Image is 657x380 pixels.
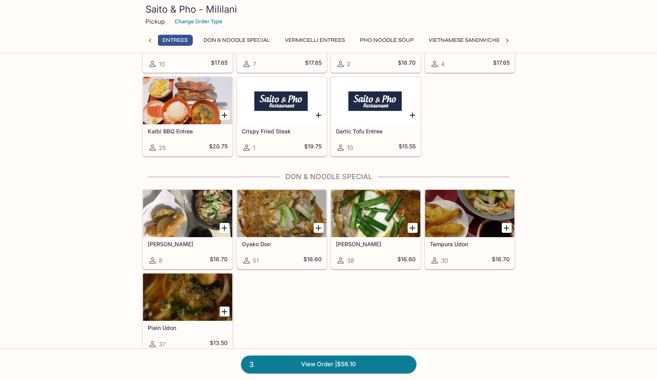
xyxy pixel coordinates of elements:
button: Add Oyako Don [314,223,324,233]
h5: $18.70 [398,59,416,69]
h5: Crispy Fried Steak [242,128,322,135]
span: 25 [159,144,166,152]
h5: $17.65 [493,59,510,69]
h5: $20.75 [209,143,228,152]
div: Katsu Don [331,190,420,237]
a: 3View Order |$56.10 [241,356,416,373]
div: Crispy Fried Steak [237,77,326,124]
div: Plain Udon [143,273,232,321]
span: 10 [347,144,353,152]
span: 2 [347,60,350,68]
span: 4 [441,60,445,68]
h3: Saito & Pho - Mililani [145,3,512,15]
button: Vermicelli Entrees [280,35,349,46]
h5: Garlic Tofu Entree [336,128,416,135]
h5: $15.55 [399,143,416,152]
h4: Don & Noodle Special [142,172,515,181]
span: 10 [159,60,165,68]
span: 30 [441,257,448,264]
button: Add Katsu Don [408,223,418,233]
div: Oyako Don [237,190,326,237]
a: Crispy Fried Steak1$19.75 [237,77,327,156]
button: Change Order Type [171,15,226,28]
a: [PERSON_NAME]8$18.70 [143,189,233,269]
h5: $18.70 [492,256,510,265]
div: Kalbi BBQ Entree [143,77,232,124]
span: 37 [159,341,166,348]
span: 3 [245,359,258,370]
span: 38 [347,257,354,264]
a: Tempura Udon30$18.70 [425,189,515,269]
a: Garlic Tofu Entree10$15.55 [331,77,421,156]
span: 7 [253,60,256,68]
h5: $16.60 [303,256,322,265]
div: Tempura Udon [425,190,514,237]
p: Pickup [145,18,165,25]
button: Entrees [157,35,193,46]
h5: $17.65 [211,59,228,69]
button: Add Kalbi BBQ Entree [220,110,230,120]
div: Nabeyaki Udon [143,190,232,237]
button: Pho Noodle Soup [356,35,418,46]
h5: [PERSON_NAME] [148,241,228,247]
h5: $19.75 [304,143,322,152]
button: Vietnamese Sandwiches [424,35,508,46]
button: Don & Noodle Special [199,35,274,46]
span: 1 [253,144,255,152]
a: Plain Udon37$13.50 [143,273,233,353]
button: Add Crispy Fried Steak [314,110,324,120]
button: Add Tempura Udon [502,223,512,233]
span: 8 [159,257,162,264]
h5: $17.65 [305,59,322,69]
button: Add Plain Udon [220,307,230,316]
button: Add Garlic Tofu Entree [408,110,418,120]
button: Add Nabeyaki Udon [220,223,230,233]
a: Kalbi BBQ Entree25$20.75 [143,77,233,156]
a: Oyako Don51$16.60 [237,189,327,269]
div: Garlic Tofu Entree [331,77,420,124]
h5: $16.60 [397,256,416,265]
h5: $13.50 [210,339,228,349]
h5: Plain Udon [148,324,228,331]
span: 51 [253,257,259,264]
h5: $18.70 [210,256,228,265]
a: [PERSON_NAME]38$16.60 [331,189,421,269]
h5: Tempura Udon [430,241,510,247]
h5: Kalbi BBQ Entree [148,128,228,135]
h5: Oyako Don [242,241,322,247]
h5: [PERSON_NAME] [336,241,416,247]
